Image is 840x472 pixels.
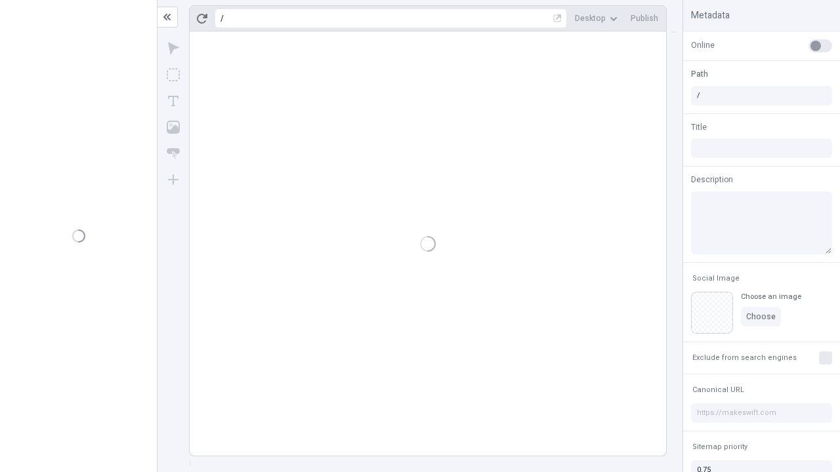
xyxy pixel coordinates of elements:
[161,142,185,165] button: Button
[692,442,747,452] span: Sitemap priority
[741,292,801,302] div: Choose an image
[691,39,715,51] span: Online
[692,385,744,395] span: Canonical URL
[691,68,708,80] span: Path
[161,63,185,87] button: Box
[691,121,707,133] span: Title
[692,353,797,363] span: Exclude from search engines
[746,311,776,322] span: Choose
[690,382,747,398] button: Canonical URL
[625,9,663,28] button: Publish
[575,13,606,24] span: Desktop
[692,273,740,283] span: Social Image
[690,439,750,455] button: Sitemap priority
[690,271,742,286] button: Social Image
[741,307,781,326] button: Choose
[631,13,658,24] span: Publish
[220,13,224,24] div: /
[691,174,733,186] span: Description
[161,89,185,113] button: Text
[161,115,185,139] button: Image
[570,9,623,28] button: Desktop
[691,403,832,423] input: https://makeswift.com
[690,350,799,366] button: Exclude from search engines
